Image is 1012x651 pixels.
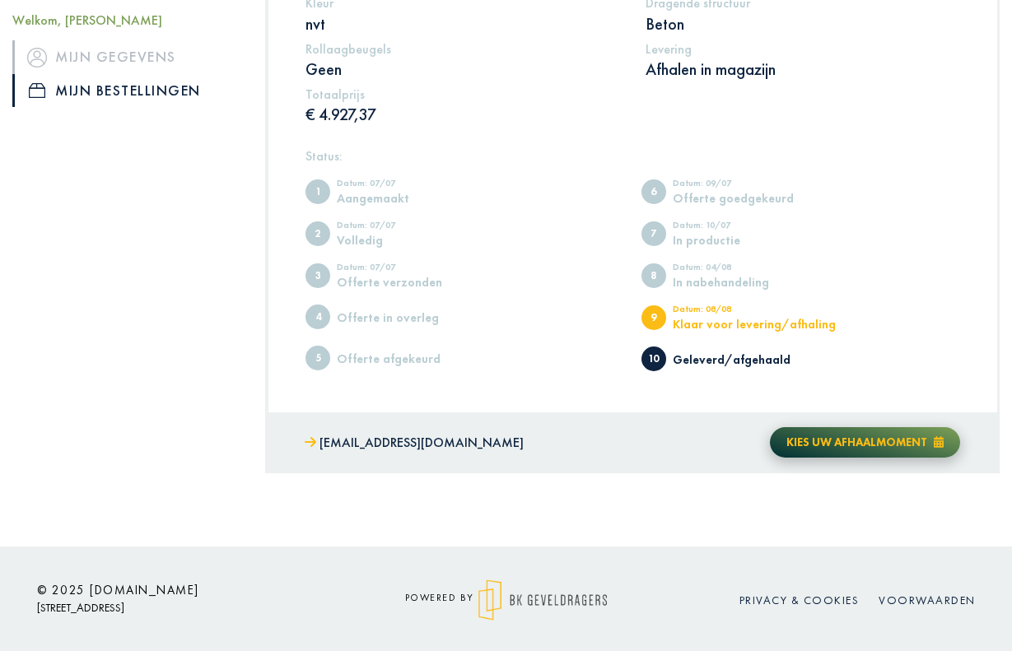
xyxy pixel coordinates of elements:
div: Datum: 07/07 [337,179,473,192]
div: Datum: 09/07 [673,179,809,192]
p: Geen [305,58,620,80]
p: € 4.927,37 [305,104,620,125]
span: Offerte verzonden [305,263,330,288]
span: Offerte afgekeurd [305,346,330,370]
div: Datum: 10/07 [673,221,809,234]
div: Offerte in overleg [337,311,473,323]
span: Aangemaakt [305,179,330,204]
a: [EMAIL_ADDRESS][DOMAIN_NAME] [305,431,524,455]
div: In nabehandeling [673,276,809,288]
span: Offerte goedgekeurd [641,179,666,204]
div: Geleverd/afgehaald [673,353,809,365]
span: Offerte in overleg [305,305,330,329]
div: Datum: 07/07 [337,221,473,234]
h5: Welkom, [PERSON_NAME] [12,12,240,28]
span: Volledig [305,221,330,246]
div: Datum: 07/07 [337,263,473,276]
a: iconMijn bestellingen [12,74,240,107]
div: Offerte verzonden [337,276,473,288]
h5: Levering [646,41,960,57]
h5: Status: [305,148,960,164]
div: Aangemaakt [337,192,473,204]
div: Datum: 04/08 [673,263,809,276]
div: Volledig [337,234,473,246]
div: Offerte goedgekeurd [673,192,809,204]
a: Voorwaarden [879,593,976,607]
div: powered by [358,579,655,621]
img: icon [29,83,45,98]
span: Geleverd/afgehaald [641,346,666,371]
span: Kies uw afhaalmoment [786,435,927,449]
div: Offerte afgekeurd [337,352,473,365]
span: In nabehandeling [641,263,666,288]
span: Klaar voor levering/afhaling [641,305,666,330]
p: nvt [305,13,620,35]
div: In productie [673,234,809,246]
span: In productie [641,221,666,246]
div: Datum: 08/08 [673,305,836,318]
a: iconMijn gegevens [12,40,240,73]
img: icon [27,47,47,67]
h6: © 2025 [DOMAIN_NAME] [37,583,333,598]
h5: Rollaagbeugels [305,41,620,57]
p: Beton [646,13,960,35]
p: [STREET_ADDRESS] [37,598,333,618]
p: Afhalen in magazijn [646,58,960,80]
div: Klaar voor levering/afhaling [673,318,836,330]
h5: Totaalprijs [305,86,620,102]
button: Kies uw afhaalmoment [770,427,960,458]
img: logo [478,579,608,621]
a: Privacy & cookies [739,593,860,607]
